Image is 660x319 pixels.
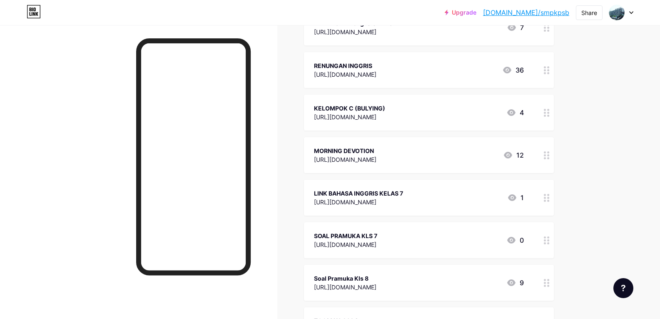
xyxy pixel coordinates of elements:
[506,278,524,288] div: 9
[503,150,524,160] div: 12
[506,108,524,118] div: 4
[314,104,385,113] div: KELOMPOK C (BULYING)
[483,8,569,18] a: [DOMAIN_NAME]/smpkpsb
[445,9,476,16] a: Upgrade
[502,65,524,75] div: 36
[314,70,376,79] div: [URL][DOMAIN_NAME]
[314,113,385,121] div: [URL][DOMAIN_NAME]
[314,240,377,249] div: [URL][DOMAIN_NAME]
[314,61,376,70] div: RENUNGAN INGGRIS
[314,189,403,198] div: LINK BAHASA INGGRIS KELAS 7
[314,198,403,206] div: [URL][DOMAIN_NAME]
[314,155,376,164] div: [URL][DOMAIN_NAME]
[314,274,376,283] div: Soal Pramuka Kls 8
[314,146,376,155] div: MORNING DEVOTION
[507,193,524,203] div: 1
[507,23,524,33] div: 7
[314,283,376,291] div: [URL][DOMAIN_NAME]
[314,28,396,36] div: [URL][DOMAIN_NAME]
[314,231,377,240] div: SOAL PRAMUKA KLS 7
[581,8,597,17] div: Share
[609,5,625,20] img: Franjoas Sitompul
[506,235,524,245] div: 0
